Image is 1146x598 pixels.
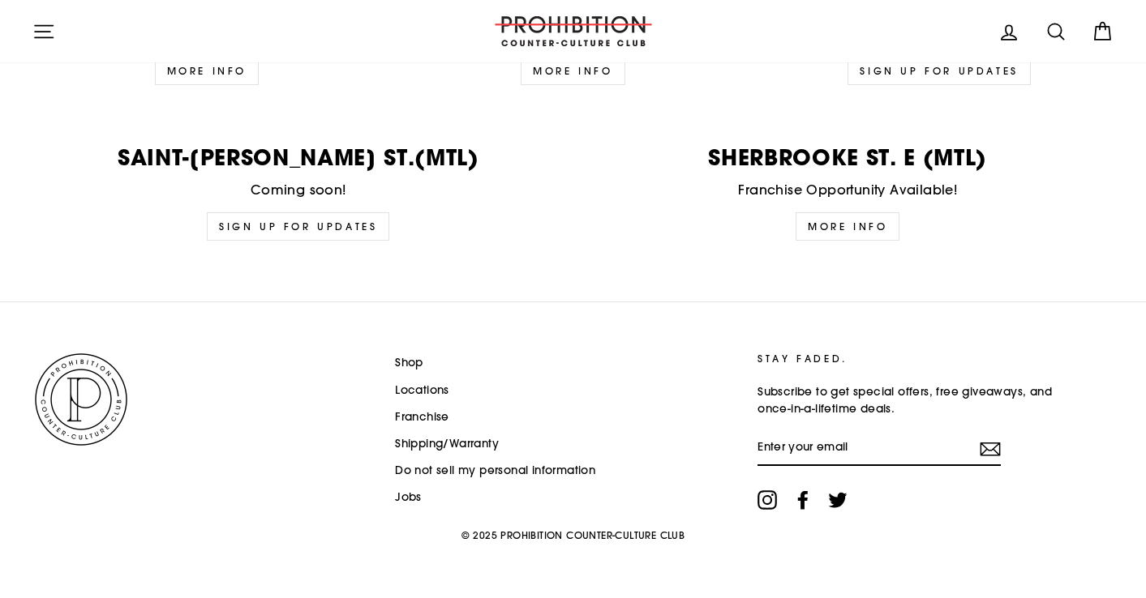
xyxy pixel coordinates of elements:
[32,522,1114,549] p: © 2025 PROHIBITION COUNTER-CULTURE CLUB
[395,485,422,510] a: Jobs
[155,57,259,85] a: MORE INFO
[796,212,899,241] a: More Info
[582,180,1114,201] p: Franchise Opportunity Available!
[32,146,564,168] p: Saint-[PERSON_NAME] St.(MTL)
[395,459,595,483] a: Do not sell my personal information
[32,180,564,201] p: Coming soon!
[848,57,1030,85] a: SIGN UP FOR UPDATES
[32,351,130,448] img: PROHIBITION COUNTER-CULTURE CLUB
[582,146,1114,168] p: Sherbrooke st. E (mtl)
[758,351,1054,366] p: STAY FADED.
[207,212,389,241] a: Sign up for updates
[521,57,625,85] a: More Info
[758,430,1001,466] input: Enter your email
[395,405,449,429] a: Franchise
[758,383,1054,419] p: Subscribe to get special offers, free giveaways, and once-in-a-lifetime deals.
[395,351,423,375] a: Shop
[395,432,499,456] a: Shipping/Warranty
[492,16,655,46] img: PROHIBITION COUNTER-CULTURE CLUB
[395,378,449,403] a: Locations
